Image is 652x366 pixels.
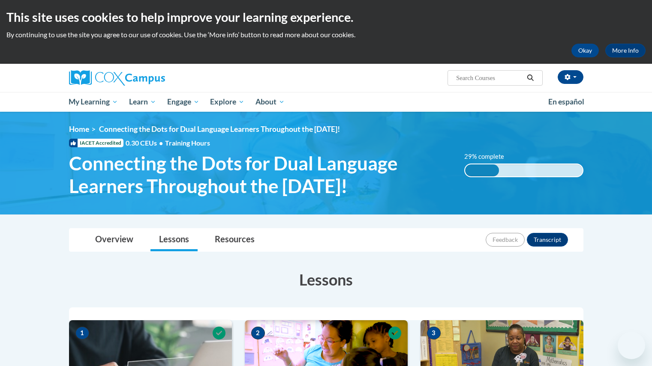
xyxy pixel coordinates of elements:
[167,97,199,107] span: Engage
[6,9,646,26] h2: This site uses cookies to help improve your learning experience.
[486,233,525,247] button: Feedback
[251,327,265,339] span: 2
[210,97,244,107] span: Explore
[99,125,340,134] span: Connecting the Dots for Dual Language Learners Throughout the [DATE]!
[69,97,118,107] span: My Learning
[206,229,263,251] a: Resources
[69,70,232,86] a: Cox Campus
[63,92,124,112] a: My Learning
[618,332,645,359] iframe: Button to launch messaging window
[129,97,156,107] span: Learn
[255,97,285,107] span: About
[527,233,568,247] button: Transcript
[150,229,198,251] a: Lessons
[558,70,583,84] button: Account Settings
[75,327,89,339] span: 1
[165,139,210,147] span: Training Hours
[204,92,250,112] a: Explore
[69,269,583,290] h3: Lessons
[87,229,142,251] a: Overview
[455,73,524,83] input: Search Courses
[427,327,441,339] span: 3
[126,138,165,148] span: 0.30 CEUs
[69,139,123,147] span: IACET Accredited
[465,164,499,176] div: 29% complete
[6,30,646,39] p: By continuing to use the site you agree to our use of cookies. Use the ‘More info’ button to read...
[571,44,599,57] button: Okay
[69,152,452,197] span: Connecting the Dots for Dual Language Learners Throughout the [DATE]!
[159,139,163,147] span: •
[543,93,590,111] a: En español
[605,44,646,57] a: More Info
[464,152,514,161] label: 29% complete
[524,73,537,83] button: Search
[56,92,596,112] div: Main menu
[69,70,165,86] img: Cox Campus
[69,125,89,134] a: Home
[250,92,290,112] a: About
[162,92,205,112] a: Engage
[123,92,162,112] a: Learn
[548,97,584,106] span: En español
